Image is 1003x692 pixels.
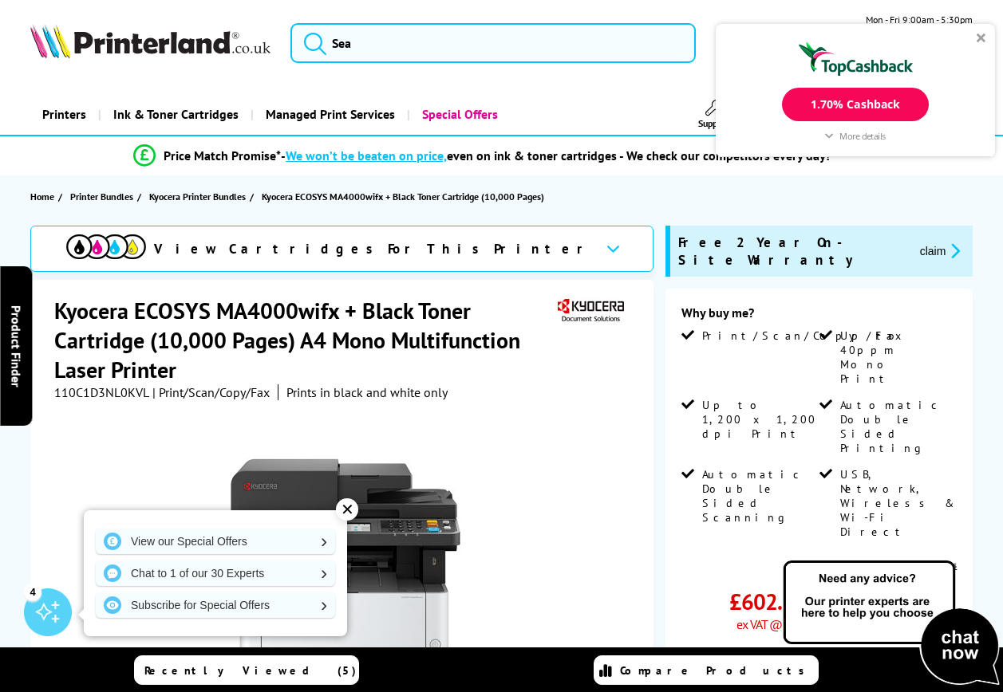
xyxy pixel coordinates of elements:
span: Printer Bundles [70,188,133,205]
span: 110C1D3NL0KVL [54,384,149,400]
span: USB, Network, Wireless & Wi-Fi Direct [840,467,954,539]
a: Managed Print Services [251,94,407,135]
a: Ink & Toner Cartridges [98,94,251,135]
span: View Cartridges For This Printer [154,240,593,258]
h1: Kyocera ECOSYS MA4000wifx + Black Toner Cartridge (10,000 Pages) A4 Mono Multifunction Laser Printer [54,296,555,384]
span: Free 2 Year On-Site Warranty [678,234,906,269]
a: Home [30,188,58,205]
a: Printer Bundles [70,188,137,205]
span: ex VAT @ 20% [736,616,806,632]
li: modal_Promise [8,142,956,170]
img: cmyk-icon.svg [66,234,146,259]
span: Up to 1,200 x 1,200 dpi Print [702,398,816,441]
img: Kyocera [554,296,627,325]
span: Kyocera ECOSYS MA4000wifx + Black Toner Cartridge (10,000 Pages) [262,191,544,202]
a: Special Offers [407,94,510,135]
input: Sea [290,23,696,63]
span: Recently Viewed (5) [144,663,357,678]
a: Kyocera Printer Bundles [149,188,250,205]
div: 4 [24,583,41,600]
a: Support [698,100,729,129]
div: ✕ [336,498,358,521]
img: Printerland Logo [30,24,270,58]
button: promo-description [915,242,965,260]
i: Prints in black and white only [286,384,448,400]
a: Recently Viewed (5) [134,655,359,685]
span: Product Finder [8,305,24,387]
a: Printers [30,94,98,135]
span: Print/Scan/Copy/Fax [702,328,907,343]
a: Compare Products [594,655,819,685]
span: Automatic Double Sided Printing [840,398,954,455]
span: Price Match Promise* [164,147,281,163]
a: View our Special Offers [96,529,335,554]
img: Open Live Chat window [780,558,1003,689]
span: Mon - Fri 9:00am - 5:30pm [866,12,973,27]
span: Home [30,188,54,205]
span: | Print/Scan/Copy/Fax [152,384,270,400]
a: Chat to 1 of our 30 Experts [96,560,335,586]
span: Up to 40ppm Mono Print [840,328,954,386]
span: Ink & Toner Cartridges [113,94,239,135]
div: Why buy me? [681,305,957,328]
span: We won’t be beaten on price, [286,147,447,163]
a: Printerland Logo [30,24,270,61]
span: Support [698,117,729,129]
span: £602.10 [729,587,806,616]
span: Kyocera Printer Bundles [149,188,246,205]
div: - even on ink & toner cartridges - We check our competitors every day! [281,147,830,163]
a: Subscribe for Special Offers [96,592,335,618]
span: Compare Products [620,663,813,678]
span: Automatic Double Sided Scanning [702,467,816,525]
